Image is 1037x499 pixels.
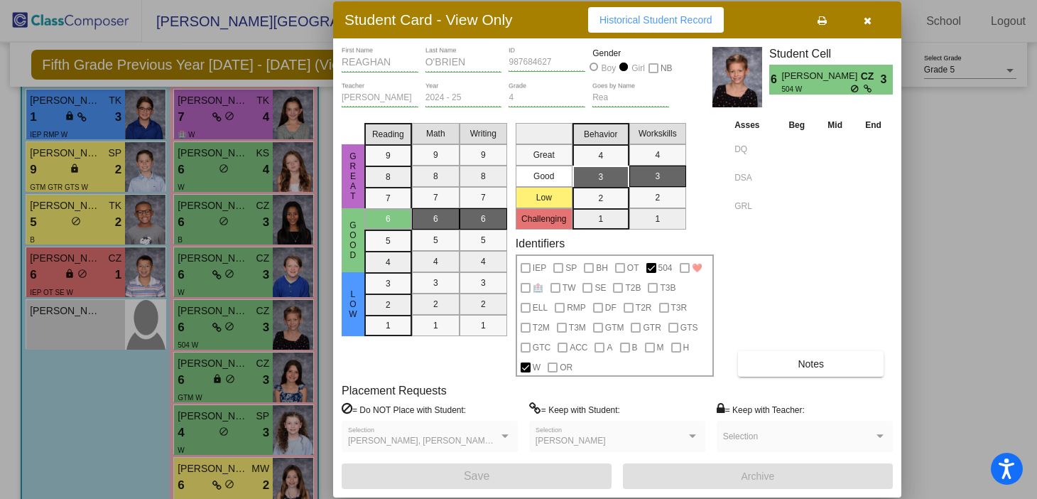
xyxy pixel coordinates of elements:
mat-label: Gender [592,47,669,60]
span: [PERSON_NAME], [PERSON_NAME], [PERSON_NAME] [348,436,568,446]
span: OT [627,259,639,277]
span: [PERSON_NAME] [536,436,606,446]
label: Placement Requests [342,384,447,397]
span: OR [560,359,572,376]
div: Boy [601,62,617,75]
span: 504 [658,259,673,277]
span: ELL [533,299,548,316]
input: Enter ID [509,58,585,68]
input: grade [509,93,585,103]
span: A [607,339,612,356]
th: Asses [731,117,777,133]
button: Notes [738,351,884,377]
span: Notes [798,358,824,370]
span: T3B [660,279,675,296]
span: ACC [570,339,587,356]
h3: Student Card - View Only [344,11,513,28]
span: M [657,339,664,356]
span: GTM [605,319,624,336]
span: GTR [643,319,661,336]
label: = Keep with Student: [529,402,620,417]
span: DF [605,299,617,316]
span: Low [347,289,359,319]
span: T2M [533,319,550,336]
span: ❤️ [692,259,702,277]
span: GTS [680,319,698,336]
button: Archive [623,463,893,489]
span: W [533,359,541,376]
label: = Keep with Teacher: [717,402,805,417]
span: NB [661,60,673,77]
span: Save [464,470,489,482]
span: Historical Student Record [599,14,712,26]
span: RMP [567,299,586,316]
span: T3R [671,299,688,316]
span: B [632,339,638,356]
span: TW [563,279,576,296]
input: assessment [734,167,773,188]
input: goes by name [592,93,669,103]
span: BH [596,259,608,277]
span: Good [347,220,359,260]
span: SE [594,279,606,296]
span: [PERSON_NAME] [781,69,860,84]
label: Identifiers [516,237,565,250]
span: 3 [881,71,893,88]
span: CZ [861,69,881,84]
span: SP [565,259,577,277]
input: assessment [734,195,773,217]
button: Historical Student Record [588,7,724,33]
div: Girl [631,62,645,75]
span: IEP [533,259,546,277]
span: H [683,339,690,356]
span: 504 W [781,84,850,95]
input: assessment [734,139,773,160]
th: Beg [777,117,816,133]
label: = Do NOT Place with Student: [342,402,466,417]
span: T2R [636,299,652,316]
span: T2B [625,279,641,296]
h3: Student Cell [769,47,893,60]
input: teacher [342,93,418,103]
button: Save [342,463,612,489]
span: 6 [769,71,781,88]
span: GTC [533,339,550,356]
input: year [425,93,502,103]
span: Great [347,151,359,201]
span: 🏥 [533,279,543,296]
th: End [854,117,893,133]
span: Archive [742,471,775,482]
th: Mid [816,117,854,133]
span: T3M [569,319,586,336]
